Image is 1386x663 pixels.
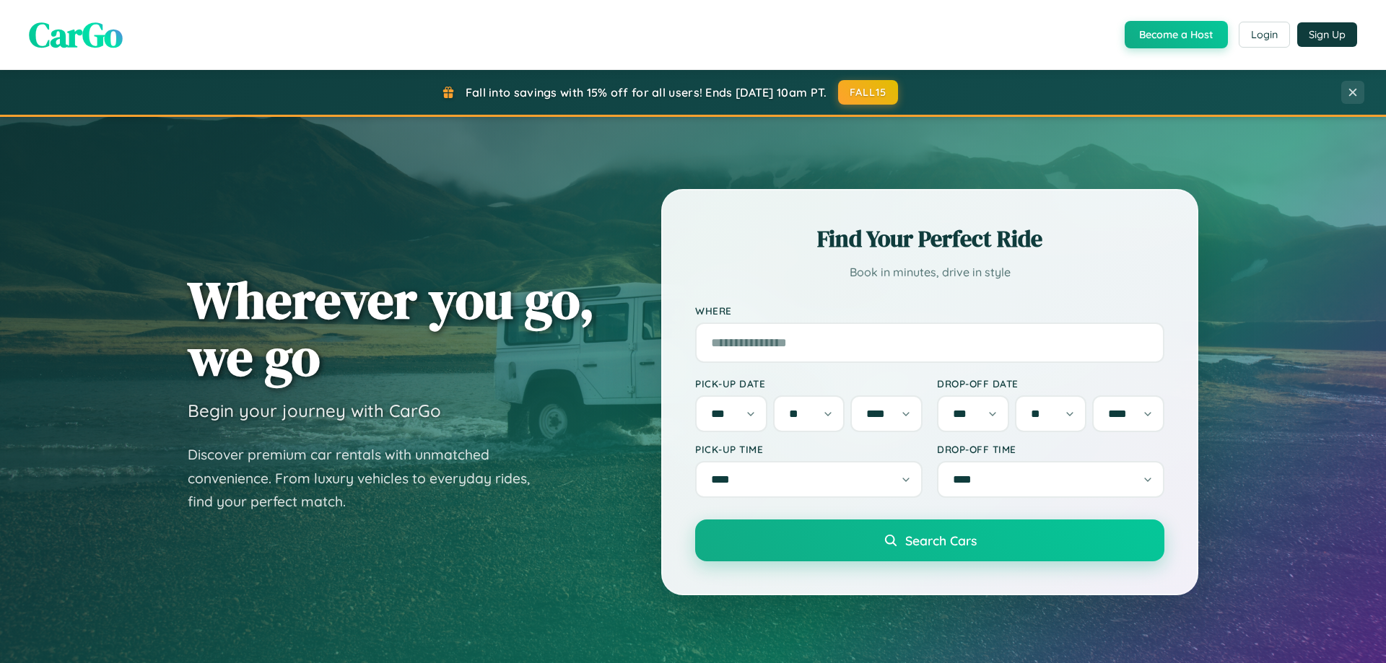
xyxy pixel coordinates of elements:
label: Drop-off Time [937,443,1164,455]
span: Fall into savings with 15% off for all users! Ends [DATE] 10am PT. [466,85,827,100]
label: Drop-off Date [937,377,1164,390]
button: Sign Up [1297,22,1357,47]
span: CarGo [29,11,123,58]
label: Pick-up Date [695,377,923,390]
button: FALL15 [838,80,899,105]
p: Book in minutes, drive in style [695,262,1164,283]
label: Where [695,304,1164,317]
h2: Find Your Perfect Ride [695,223,1164,255]
span: Search Cars [905,532,977,548]
h3: Begin your journey with CarGo [188,400,441,421]
button: Search Cars [695,519,1164,561]
button: Login [1239,22,1290,48]
button: Become a Host [1125,21,1228,48]
h1: Wherever you go, we go [188,271,595,385]
label: Pick-up Time [695,443,923,455]
p: Discover premium car rentals with unmatched convenience. From luxury vehicles to everyday rides, ... [188,443,549,514]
